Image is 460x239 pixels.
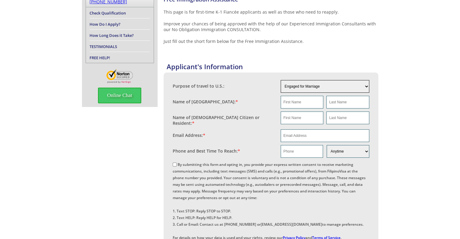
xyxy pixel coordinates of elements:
p: This page is for first-time K-1 Fiancée applicants as well as those who need to reapply. [164,9,378,15]
h4: Applicant's Information [167,62,378,71]
a: How Long Does it Take? [90,33,134,38]
label: Name of [DEMOGRAPHIC_DATA] Citizen or Resident: [173,115,275,126]
a: Check Qualification [90,10,126,16]
span: Online Chat [98,88,141,103]
label: Purpose of travel to U.S.: [173,83,224,89]
a: TESTIMONIALS [90,44,117,49]
select: Phone and Best Reach Time are required. [327,145,369,158]
input: Email Address [281,129,369,142]
input: By submitting this form and opting in, you provide your express written consent to receive market... [173,163,177,166]
a: FREE HELP! [90,55,110,60]
input: Phone [281,145,323,158]
input: First Name [281,111,323,124]
input: Last Name [326,111,369,124]
a: How Do I Apply? [90,21,120,27]
input: First Name [281,96,323,108]
p: Improve your chances of being approved with the help of our Experienced Immigration Consultants w... [164,21,378,32]
p: Just fill out the short form below for the Free Immigration Assistance. [164,38,378,44]
label: Email Address: [173,132,205,138]
input: Last Name [326,96,369,108]
label: Phone and Best Time To Reach: [173,148,240,154]
label: Name of [GEOGRAPHIC_DATA]: [173,99,238,105]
